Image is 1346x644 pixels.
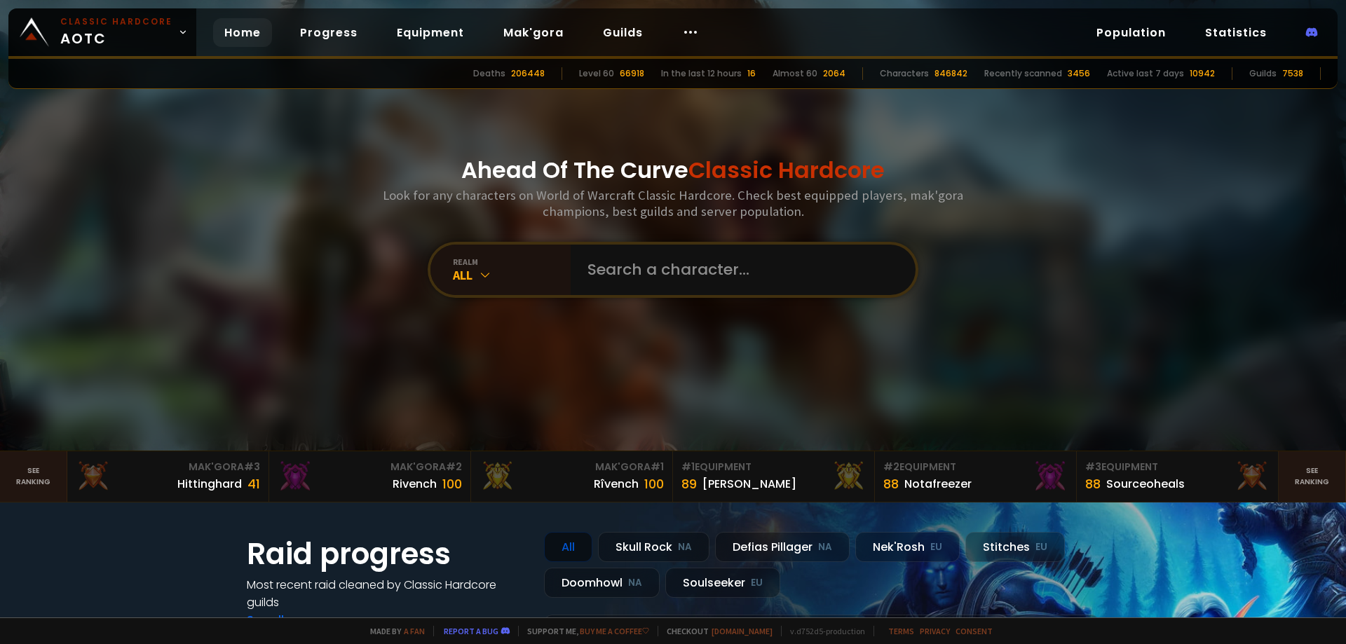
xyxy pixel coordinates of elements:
a: #2Equipment88Notafreezer [875,451,1077,502]
a: Buy me a coffee [580,626,649,636]
a: Mak'gora [492,18,575,47]
div: Hittinghard [177,475,242,493]
div: 88 [883,474,899,493]
a: Equipment [386,18,475,47]
div: Skull Rock [598,532,709,562]
div: Characters [880,67,929,80]
div: Deaths [473,67,505,80]
div: Equipment [883,460,1068,474]
div: Doomhowl [544,568,660,598]
small: Classic Hardcore [60,15,172,28]
div: 10942 [1190,67,1215,80]
div: 41 [247,474,260,493]
div: Equipment [681,460,866,474]
small: EU [751,576,763,590]
a: #1Equipment89[PERSON_NAME] [673,451,875,502]
a: Mak'Gora#3Hittinghard41 [67,451,269,502]
div: Mak'Gora [278,460,462,474]
span: v. d752d5 - production [781,626,865,636]
div: All [453,267,571,283]
span: Checkout [658,626,773,636]
h1: Raid progress [247,532,527,576]
div: Notafreezer [904,475,972,493]
div: Guilds [1249,67,1277,80]
a: Classic HardcoreAOTC [8,8,196,56]
div: 100 [442,474,462,493]
div: Active last 7 days [1107,67,1184,80]
h3: Look for any characters on World of Warcraft Classic Hardcore. Check best equipped players, mak'g... [377,187,969,219]
div: All [544,532,592,562]
a: Home [213,18,272,47]
span: # 2 [446,460,462,474]
div: In the last 12 hours [661,67,742,80]
a: Privacy [920,626,950,636]
div: Stitches [965,532,1065,562]
div: 2064 [823,67,845,80]
div: 88 [1085,474,1101,493]
small: NA [628,576,642,590]
input: Search a character... [579,245,899,295]
a: Progress [289,18,369,47]
small: NA [818,540,832,554]
h1: Ahead Of The Curve [461,153,885,187]
div: Rivench [393,475,437,493]
div: 89 [681,474,697,493]
span: AOTC [60,15,172,49]
small: NA [678,540,692,554]
a: See all progress [247,612,338,628]
div: 846842 [934,67,967,80]
div: Almost 60 [773,67,817,80]
a: Guilds [592,18,654,47]
span: # 1 [681,460,695,474]
span: # 3 [1085,460,1101,474]
span: Support me, [518,626,649,636]
a: Mak'Gora#1Rîvench100 [471,451,673,502]
div: Recently scanned [984,67,1062,80]
span: Classic Hardcore [688,154,885,186]
a: Seeranking [1279,451,1346,502]
div: 66918 [620,67,644,80]
div: Mak'Gora [76,460,260,474]
a: Population [1085,18,1177,47]
small: EU [1035,540,1047,554]
small: EU [930,540,942,554]
div: Defias Pillager [715,532,850,562]
div: Rîvench [594,475,639,493]
div: 7538 [1282,67,1303,80]
div: Level 60 [579,67,614,80]
span: # 1 [651,460,664,474]
div: [PERSON_NAME] [702,475,796,493]
div: realm [453,256,571,267]
div: Mak'Gora [480,460,664,474]
div: 206448 [511,67,545,80]
h4: Most recent raid cleaned by Classic Hardcore guilds [247,576,527,611]
span: # 3 [244,460,260,474]
div: 100 [644,474,664,493]
div: Nek'Rosh [855,532,960,562]
a: #3Equipment88Sourceoheals [1077,451,1279,502]
a: Consent [956,626,993,636]
div: Sourceoheals [1106,475,1185,493]
a: a fan [404,626,425,636]
span: # 2 [883,460,899,474]
a: Report a bug [444,626,498,636]
a: Statistics [1194,18,1278,47]
a: Mak'Gora#2Rivench100 [269,451,471,502]
div: 3456 [1068,67,1090,80]
span: Made by [362,626,425,636]
a: [DOMAIN_NAME] [712,626,773,636]
div: Equipment [1085,460,1270,474]
div: 16 [747,67,756,80]
a: Terms [888,626,914,636]
div: Soulseeker [665,568,780,598]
